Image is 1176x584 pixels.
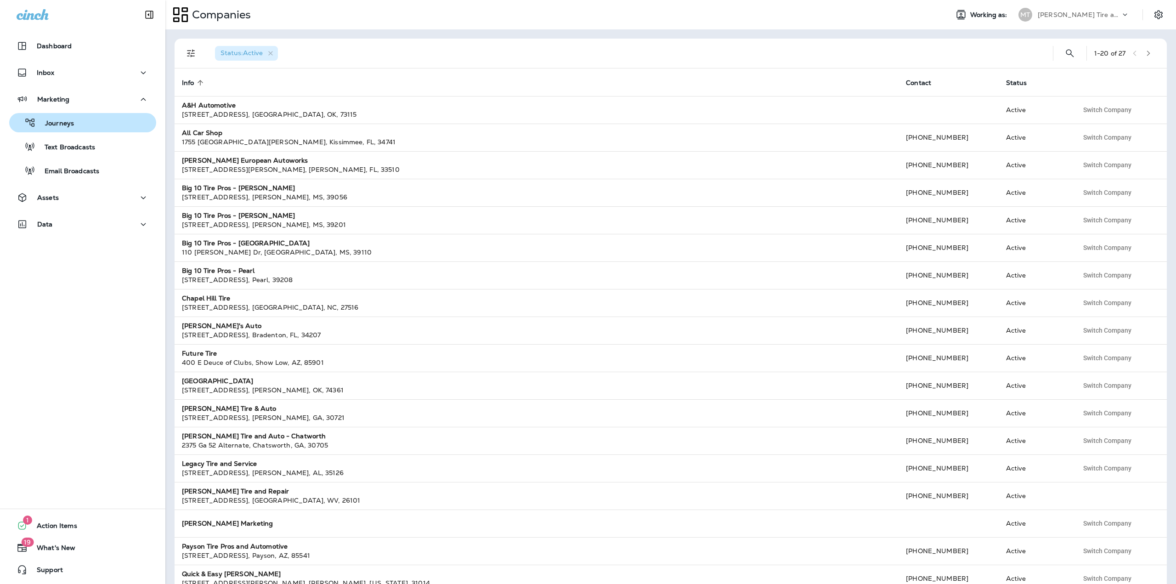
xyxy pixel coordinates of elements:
span: Switch Company [1083,272,1131,278]
div: [STREET_ADDRESS] , [PERSON_NAME] , MS , 39056 [182,193,891,202]
td: Active [999,261,1071,289]
td: [PHONE_NUMBER] [899,454,999,482]
p: Text Broadcasts [35,143,95,152]
p: Assets [37,194,59,201]
span: Action Items [28,522,77,533]
td: Active [999,510,1071,537]
span: Switch Company [1083,548,1131,554]
span: Switch Company [1083,327,1131,334]
td: Active [999,482,1071,510]
p: Companies [188,8,251,22]
p: [PERSON_NAME] Tire and Repair [1038,11,1120,18]
button: Text Broadcasts [9,137,156,156]
button: Email Broadcasts [9,161,156,180]
td: [PHONE_NUMBER] [899,399,999,427]
span: What's New [28,544,75,555]
div: [STREET_ADDRESS] , [PERSON_NAME] , MS , 39201 [182,220,891,229]
button: Collapse Sidebar [136,6,162,24]
div: 400 E Deuce of Clubs , Show Low , AZ , 85901 [182,358,891,367]
div: [STREET_ADDRESS] , Bradenton , FL , 34207 [182,330,891,340]
p: Email Broadcasts [35,167,99,176]
span: Switch Company [1083,520,1131,527]
strong: Big 10 Tire Pros - Pearl [182,266,254,275]
td: [PHONE_NUMBER] [899,151,999,179]
div: [STREET_ADDRESS] , [PERSON_NAME] , GA , 30721 [182,413,891,422]
span: Switch Company [1083,189,1131,196]
strong: [PERSON_NAME]'s Auto [182,322,261,330]
div: [STREET_ADDRESS] , [PERSON_NAME] , OK , 74361 [182,386,891,395]
div: Status:Active [215,46,278,61]
td: [PHONE_NUMBER] [899,317,999,344]
span: Status : Active [220,49,263,57]
span: Switch Company [1083,410,1131,416]
strong: [PERSON_NAME] Tire and Auto - Chatworth [182,432,326,440]
button: Data [9,215,156,233]
span: Info [182,79,206,87]
span: Switch Company [1083,382,1131,389]
button: Switch Company [1078,516,1136,530]
strong: Legacy Tire and Service [182,459,257,468]
strong: [PERSON_NAME] Tire and Repair [182,487,289,495]
button: Journeys [9,113,156,132]
td: Active [999,289,1071,317]
div: [STREET_ADDRESS] , [GEOGRAPHIC_DATA] , NC , 27516 [182,303,891,312]
td: [PHONE_NUMBER] [899,372,999,399]
td: Active [999,96,1071,124]
td: [PHONE_NUMBER] [899,124,999,151]
span: 19 [21,538,34,547]
div: [STREET_ADDRESS][PERSON_NAME] , [PERSON_NAME] , FL , 33510 [182,165,891,174]
button: 19What's New [9,539,156,557]
button: 1Action Items [9,516,156,535]
button: Switch Company [1078,296,1136,310]
td: [PHONE_NUMBER] [899,261,999,289]
td: [PHONE_NUMBER] [899,179,999,206]
td: [PHONE_NUMBER] [899,482,999,510]
button: Switch Company [1078,323,1136,337]
strong: A&H Automotive [182,101,236,109]
span: Switch Company [1083,575,1131,582]
td: Active [999,427,1071,454]
td: [PHONE_NUMBER] [899,537,999,565]
td: [PHONE_NUMBER] [899,234,999,261]
strong: [PERSON_NAME] European Autoworks [182,156,308,164]
span: Switch Company [1083,107,1131,113]
td: [PHONE_NUMBER] [899,427,999,454]
span: Switch Company [1083,217,1131,223]
div: MT [1018,8,1032,22]
button: Switch Company [1078,379,1136,392]
span: Switch Company [1083,355,1131,361]
div: 2375 Ga 52 Alternate , Chatsworth , GA , 30705 [182,441,891,450]
button: Support [9,561,156,579]
button: Switch Company [1078,213,1136,227]
p: Journeys [36,119,74,128]
div: [STREET_ADDRESS] , [GEOGRAPHIC_DATA] , WV , 26101 [182,496,891,505]
td: Active [999,399,1071,427]
span: Contact [906,79,931,87]
td: Active [999,537,1071,565]
td: Active [999,234,1071,261]
span: Switch Company [1083,134,1131,141]
button: Switch Company [1078,103,1136,117]
button: Switch Company [1078,351,1136,365]
strong: [PERSON_NAME] Tire & Auto [182,404,277,413]
button: Switch Company [1078,186,1136,199]
td: Active [999,179,1071,206]
button: Switch Company [1078,241,1136,255]
span: Switch Company [1083,437,1131,444]
button: Switch Company [1078,434,1136,448]
strong: [GEOGRAPHIC_DATA] [182,377,253,385]
div: [STREET_ADDRESS] , [GEOGRAPHIC_DATA] , OK , 73115 [182,110,891,119]
td: Active [999,372,1071,399]
span: Switch Company [1083,244,1131,251]
strong: Quick & Easy [PERSON_NAME] [182,570,281,578]
button: Settings [1150,6,1167,23]
span: 1 [23,516,32,525]
strong: Future Tire [182,349,217,357]
td: Active [999,344,1071,372]
p: Inbox [37,69,54,76]
span: Working as: [970,11,1009,19]
div: 110 [PERSON_NAME] Dr , [GEOGRAPHIC_DATA] , MS , 39110 [182,248,891,257]
strong: All Car Shop [182,129,222,137]
button: Filters [182,44,200,62]
span: Switch Company [1083,465,1131,471]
